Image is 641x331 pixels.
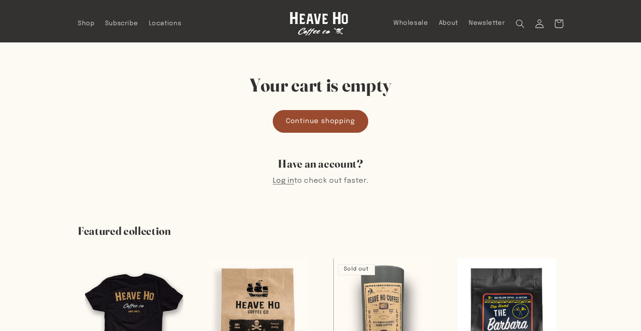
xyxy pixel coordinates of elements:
a: Wholesale [388,14,433,32]
a: Locations [143,14,187,33]
span: About [439,19,458,27]
h2: Featured collection [78,224,563,238]
a: Newsletter [464,14,511,32]
summary: Search [510,14,530,33]
span: Subscribe [105,20,138,28]
a: Log in [273,175,294,187]
p: to check out faster. [78,175,563,187]
a: About [433,14,463,32]
img: Heave Ho Coffee Co [290,12,348,36]
h2: Have an account? [78,157,563,171]
span: Locations [149,20,182,28]
h1: Your cart is empty [78,73,563,97]
span: Shop [78,20,95,28]
a: Continue shopping [273,110,369,132]
span: Newsletter [469,19,505,27]
a: Shop [72,14,100,33]
span: Wholesale [393,19,428,27]
a: Subscribe [100,14,143,33]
